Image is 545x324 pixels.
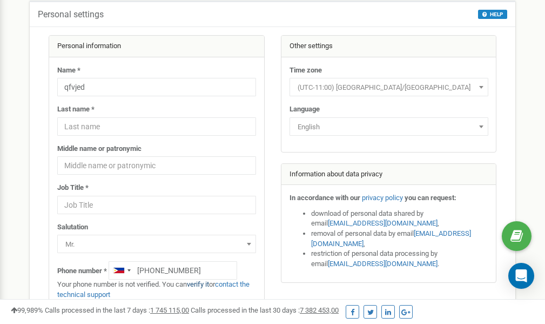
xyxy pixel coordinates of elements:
[109,262,134,279] div: Telephone country code
[57,280,256,300] p: Your phone number is not verified. You can or
[328,260,438,268] a: [EMAIL_ADDRESS][DOMAIN_NAME]
[290,65,322,76] label: Time zone
[38,10,104,19] h5: Personal settings
[362,194,403,202] a: privacy policy
[150,306,189,314] u: 1 745 115,00
[57,144,142,154] label: Middle name or patronymic
[57,235,256,253] span: Mr.
[311,209,488,229] li: download of personal data shared by email ,
[57,156,256,175] input: Middle name or patronymic
[49,36,264,57] div: Personal information
[311,229,488,249] li: removal of personal data by email ,
[57,222,88,233] label: Salutation
[290,117,488,136] span: English
[57,78,256,96] input: Name
[281,164,496,186] div: Information about data privacy
[109,261,237,280] input: +1-800-555-55-55
[300,306,339,314] u: 7 382 453,00
[290,78,488,96] span: (UTC-11:00) Pacific/Midway
[293,120,485,135] span: English
[191,306,339,314] span: Calls processed in the last 30 days :
[57,280,250,299] a: contact the technical support
[293,80,485,95] span: (UTC-11:00) Pacific/Midway
[508,263,534,289] div: Open Intercom Messenger
[57,196,256,214] input: Job Title
[57,266,107,276] label: Phone number *
[11,306,43,314] span: 99,989%
[57,104,95,115] label: Last name *
[290,104,320,115] label: Language
[311,229,471,248] a: [EMAIL_ADDRESS][DOMAIN_NAME]
[57,183,89,193] label: Job Title *
[290,194,360,202] strong: In accordance with our
[311,249,488,269] li: restriction of personal data processing by email .
[281,36,496,57] div: Other settings
[57,65,80,76] label: Name *
[61,237,252,252] span: Mr.
[45,306,189,314] span: Calls processed in the last 7 days :
[478,10,507,19] button: HELP
[328,219,438,227] a: [EMAIL_ADDRESS][DOMAIN_NAME]
[405,194,456,202] strong: you can request:
[187,280,209,288] a: verify it
[57,117,256,136] input: Last name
